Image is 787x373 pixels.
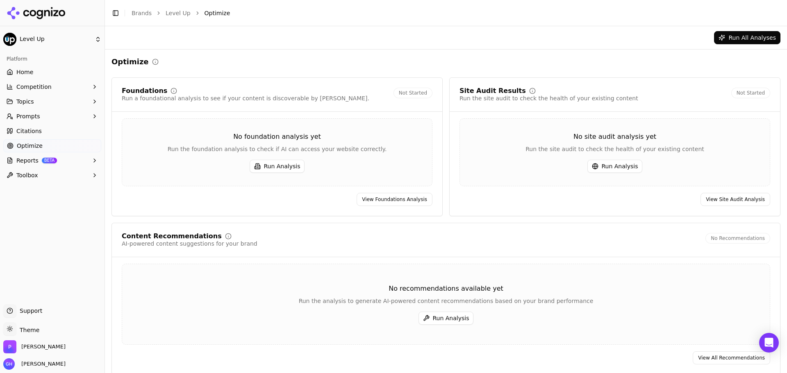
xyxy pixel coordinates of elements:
div: Run the site audit to check the health of your existing content [460,145,770,153]
button: Competition [3,80,101,93]
a: View Foundations Analysis [357,193,432,206]
button: ReportsBETA [3,154,101,167]
div: Run a foundational analysis to see if your content is discoverable by [PERSON_NAME]. [122,94,369,102]
button: Run All Analyses [714,31,780,44]
nav: breadcrumb [132,9,764,17]
a: Level Up [166,9,191,17]
span: Citations [16,127,42,135]
img: Grace Hallen [3,358,15,370]
div: No foundation analysis yet [122,132,432,142]
a: Home [3,66,101,79]
div: Run the foundation analysis to check if AI can access your website correctly. [122,145,432,153]
span: Reports [16,156,39,165]
span: Not Started [393,88,432,98]
img: Perrill [3,340,16,353]
div: Platform [3,52,101,66]
button: Prompts [3,110,101,123]
div: Site Audit Results [459,88,526,94]
span: Level Up [20,36,91,43]
span: Toolbox [16,171,38,179]
button: Toolbox [3,169,101,182]
h2: Optimize [111,56,149,68]
div: Content Recommendations [122,233,222,240]
span: No Recommendations [705,233,770,244]
button: Run Analysis [587,160,643,173]
span: Prompts [16,112,40,120]
button: Open organization switcher [3,340,66,353]
div: AI-powered content suggestions for your brand [122,240,257,248]
span: Support [16,307,42,315]
div: Run the analysis to generate AI-powered content recommendations based on your brand performance [122,297,770,305]
a: Citations [3,124,101,138]
div: No site audit analysis yet [460,132,770,142]
button: Run Analysis [250,160,305,173]
div: Open Intercom Messenger [759,333,779,353]
span: BETA [42,158,57,163]
span: Not Started [731,88,770,98]
a: View All Recommendations [693,351,770,364]
a: Brands [132,10,152,16]
button: Topics [3,95,101,108]
span: Topics [16,97,34,106]
div: Foundations [122,88,167,94]
span: Home [16,68,33,76]
div: No recommendations available yet [122,284,770,294]
span: Optimize [205,9,230,17]
div: Run the site audit to check the health of your existing content [459,94,638,102]
img: Level Up [3,33,16,46]
span: Perrill [21,343,66,350]
span: Theme [16,327,39,333]
span: [PERSON_NAME] [18,360,66,368]
a: Optimize [3,139,101,152]
a: View Site Audit Analysis [701,193,770,206]
button: Open user button [3,358,66,370]
span: Optimize [17,142,43,150]
span: Competition [16,83,52,91]
button: Run Analysis [419,312,474,325]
